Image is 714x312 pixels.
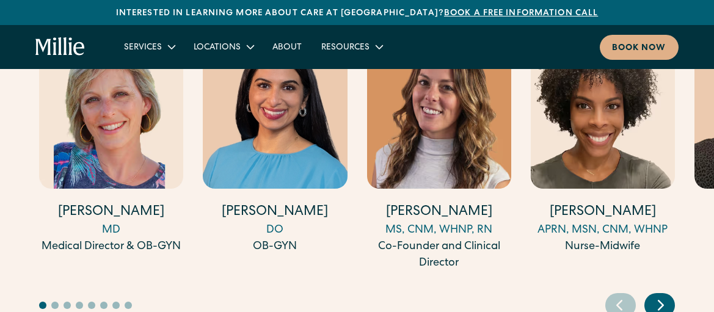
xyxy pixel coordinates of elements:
div: Co-Founder and Clinical Director [367,239,511,272]
div: 4 / 17 [531,30,675,257]
h4: [PERSON_NAME] [531,203,675,222]
div: Book now [612,42,666,55]
div: 2 / 17 [203,30,347,257]
a: [PERSON_NAME]MDMedical Director & OB-GYN [39,30,183,255]
div: Medical Director & OB-GYN [39,239,183,255]
div: 1 / 17 [39,30,183,257]
div: Services [124,42,162,54]
button: Go to slide 8 [125,302,132,309]
button: Go to slide 7 [112,302,120,309]
button: Go to slide 4 [76,302,83,309]
button: Go to slide 1 [39,302,46,309]
div: Resources [321,42,370,54]
h4: [PERSON_NAME] [39,203,183,222]
div: 3 / 17 [367,30,511,274]
a: [PERSON_NAME]MS, CNM, WHNP, RNCo-Founder and Clinical Director [367,30,511,272]
div: MS, CNM, WHNP, RN [367,222,511,239]
div: Resources [311,37,392,57]
a: home [35,37,85,57]
div: Nurse-Midwife [531,239,675,255]
div: DO [203,222,347,239]
a: Book now [600,35,679,60]
a: [PERSON_NAME]APRN, MSN, CNM, WHNPNurse-Midwife [531,30,675,255]
div: Services [114,37,184,57]
button: Go to slide 5 [88,302,95,309]
div: APRN, MSN, CNM, WHNP [531,222,675,239]
a: About [263,37,311,57]
button: Go to slide 3 [64,302,71,309]
button: Go to slide 6 [100,302,107,309]
button: Go to slide 2 [51,302,59,309]
div: MD [39,222,183,239]
div: OB-GYN [203,239,347,255]
a: [PERSON_NAME]DOOB-GYN [203,30,347,255]
div: Locations [184,37,263,57]
a: Book a free information call [444,9,598,18]
h4: [PERSON_NAME] [203,203,347,222]
div: Locations [194,42,241,54]
h4: [PERSON_NAME] [367,203,511,222]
